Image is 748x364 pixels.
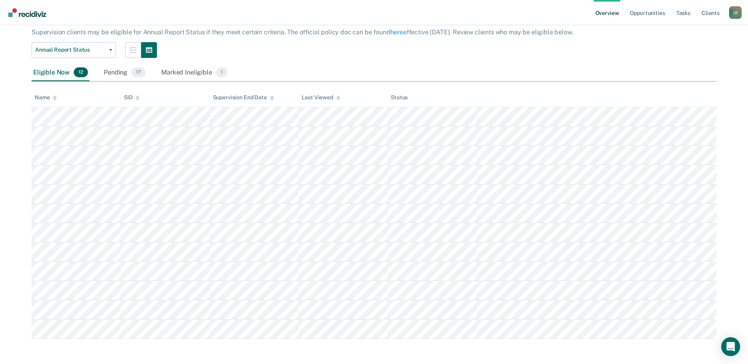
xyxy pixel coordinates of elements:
[391,94,408,101] div: Status
[302,94,340,101] div: Last Viewed
[160,64,229,82] div: Marked Ineligible1
[390,28,403,36] a: here
[729,6,742,19] div: J R
[32,42,116,58] button: Annual Report Status
[35,94,57,101] div: Name
[721,337,740,356] div: Open Intercom Messenger
[131,67,145,78] span: 17
[729,6,742,19] button: Profile dropdown button
[32,64,90,82] div: Eligible Now12
[32,28,573,36] p: Supervision clients may be eligible for Annual Report Status if they meet certain criteria. The o...
[74,67,88,78] span: 12
[35,46,106,53] span: Annual Report Status
[216,67,228,78] span: 1
[102,64,147,82] div: Pending17
[213,94,274,101] div: Supervision End Date
[124,94,140,101] div: SID
[8,8,46,17] img: Recidiviz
